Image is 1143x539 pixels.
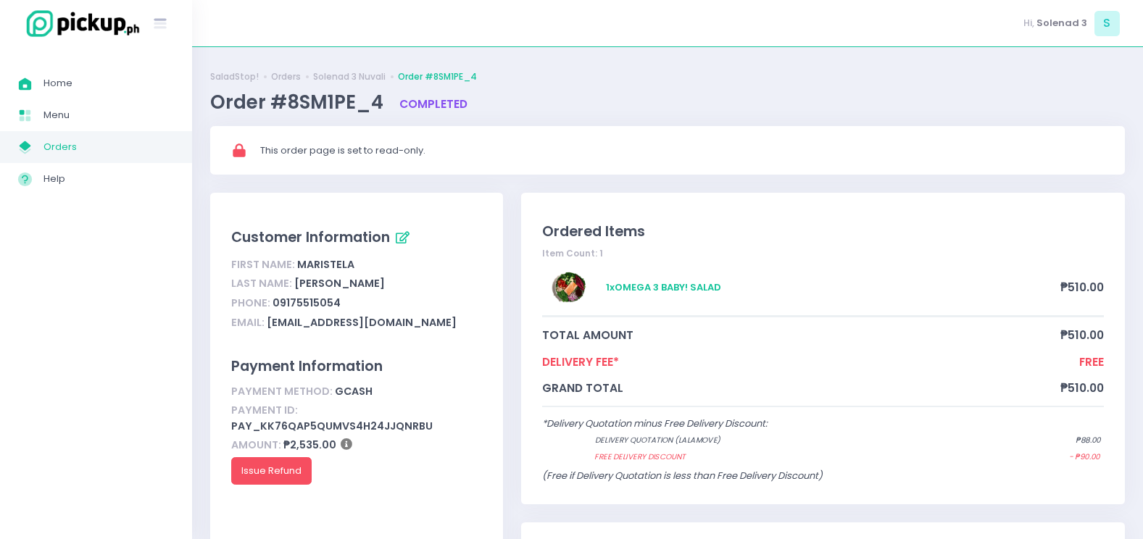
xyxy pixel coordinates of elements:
a: Solenad 3 Nuvali [313,70,386,83]
span: Hi, [1023,16,1034,30]
span: Help [43,170,174,188]
span: Free Delivery Discount [594,451,1013,463]
span: Email: [231,315,265,330]
button: Issue Refund [231,457,312,485]
span: Payment ID: [231,403,298,417]
span: (Free if Delivery Quotation is less than Free Delivery Discount) [542,469,823,482]
div: Payment Information [231,356,482,377]
span: - ₱90.00 [1069,451,1100,463]
div: Maristela [231,255,482,275]
span: completed [399,96,467,112]
a: Order #8SM1PE_4 [398,70,477,83]
span: ₱510.00 [1060,327,1104,343]
div: pay_kk76Qap5qUmVs4h24JJQnrBU [231,401,482,436]
span: ₱510.00 [1060,380,1104,396]
div: Ordered Items [542,221,1104,242]
div: Customer Information [231,226,482,251]
span: Home [43,74,174,93]
span: grand total [542,380,1060,396]
div: [EMAIL_ADDRESS][DOMAIN_NAME] [231,313,482,333]
div: 09175515054 [231,293,482,313]
span: ₱88.00 [1076,435,1100,446]
span: Order #8SM1PE_4 [210,89,388,115]
span: First Name: [231,257,295,272]
div: gcash [231,382,482,401]
span: Amount: [231,438,281,452]
span: Delivery Fee* [542,354,1079,370]
a: Orders [271,70,301,83]
div: ₱2,535.00 [231,436,482,456]
span: S [1094,11,1120,36]
span: Orders [43,138,174,156]
a: SaladStop! [210,70,259,83]
img: logo [18,8,141,39]
span: Phone: [231,296,270,310]
div: [PERSON_NAME] [231,275,482,294]
span: total amount [542,327,1060,343]
span: FREE [1079,354,1104,370]
div: This order page is set to read-only. [260,143,1105,158]
span: *Delivery Quotation minus Free Delivery Discount: [542,417,768,430]
span: Menu [43,106,174,125]
span: Last Name: [231,276,292,291]
span: Delivery quotation (lalamove) [595,435,1019,446]
span: Payment Method: [231,384,333,398]
span: Solenad 3 [1036,16,1087,30]
div: Item Count: 1 [542,247,1104,260]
